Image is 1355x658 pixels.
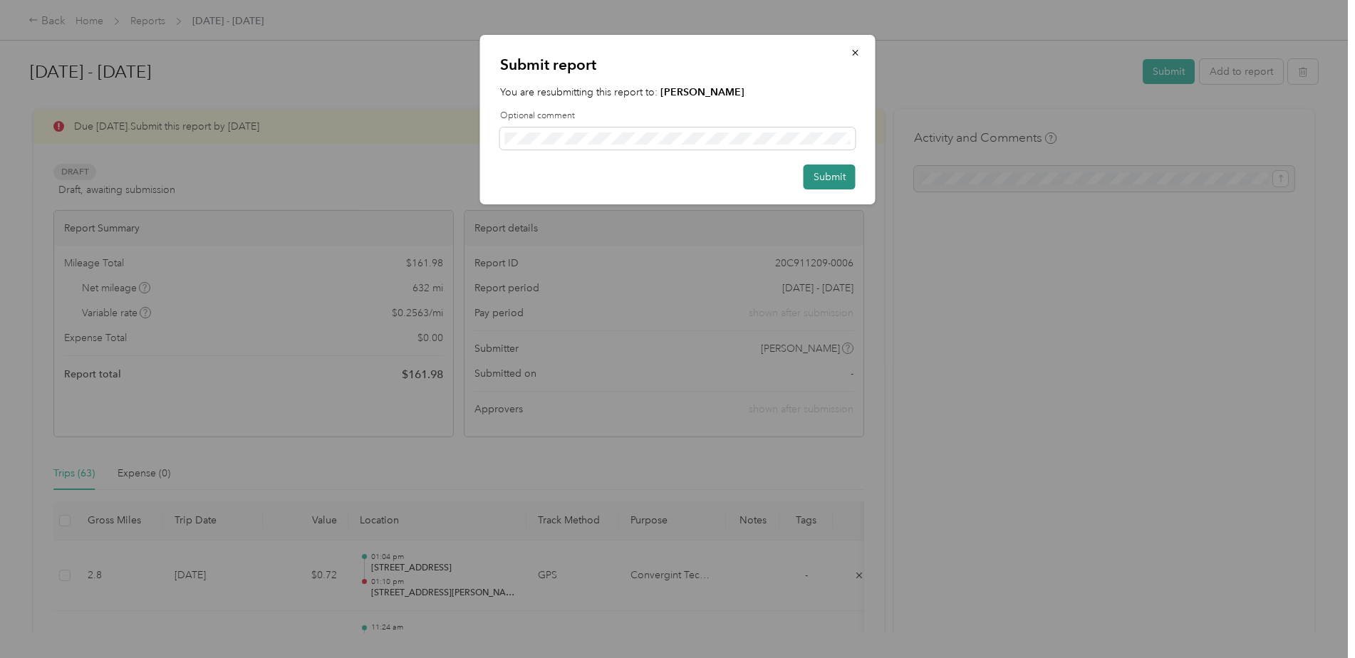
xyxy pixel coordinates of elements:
strong: [PERSON_NAME] [660,86,744,98]
label: Optional comment [500,110,856,122]
p: Submit report [500,55,856,75]
p: You are resubmitting this report to: [500,85,856,100]
button: Submit [804,164,856,189]
iframe: Everlance-gr Chat Button Frame [1275,578,1355,658]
